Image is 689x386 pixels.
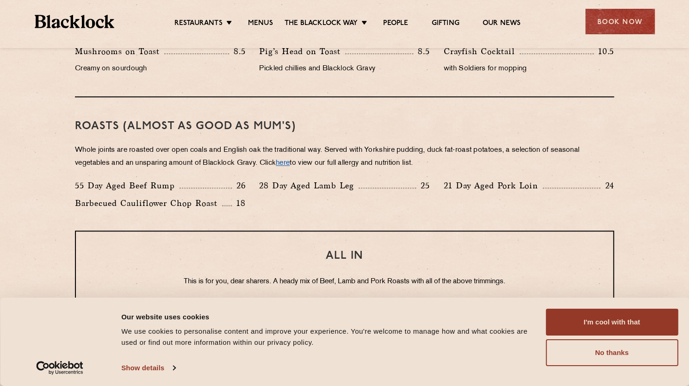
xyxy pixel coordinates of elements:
p: 55 Day Aged Beef Rump [75,179,180,192]
a: here [276,160,290,167]
p: Crayfish Cocktail [444,45,520,58]
p: 28 Day Aged Lamb Leg [259,179,359,192]
p: 24 [600,180,614,192]
img: BL_Textured_Logo-footer-cropped.svg [35,15,115,28]
a: Restaurants [174,19,223,29]
p: 8.5 [229,45,246,57]
a: Gifting [431,19,459,29]
p: 18 [232,197,246,209]
p: Barbecued Cauliflower Chop Roast [75,197,222,210]
button: No thanks [546,339,678,366]
p: Pig’s Head on Toast [259,45,345,58]
a: The Blacklock Way [285,19,358,29]
div: Book Now [585,9,655,34]
p: 25 [416,180,430,192]
p: Whole joints are roasted over open coals and English oak the traditional way. Served with Yorkshi... [75,144,614,170]
a: Menus [248,19,273,29]
p: 26 [232,180,246,192]
div: We use cookies to personalise content and improve your experience. You're welcome to manage how a... [121,326,535,348]
a: People [383,19,408,29]
p: 21 Day Aged Pork Loin [444,179,543,192]
p: Pickled chillies and Blacklock Gravy [259,62,429,75]
h3: Roasts (Almost as good as Mum's) [75,120,614,132]
a: Show details [121,361,175,375]
div: Our website uses cookies [121,311,535,322]
p: 8.5 [413,45,430,57]
button: I'm cool with that [546,309,678,336]
p: with Soldiers for mopping [444,62,614,75]
p: This is for you, dear sharers. A heady mix of Beef, Lamb and Pork Roasts with all of the above tr... [94,276,595,288]
a: Our News [483,19,521,29]
p: Creamy on sourdough [75,62,245,75]
h3: ALL IN [94,250,595,262]
p: 10.5 [594,45,614,57]
a: Usercentrics Cookiebot - opens in a new window [19,361,100,375]
p: Mushrooms on Toast [75,45,164,58]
